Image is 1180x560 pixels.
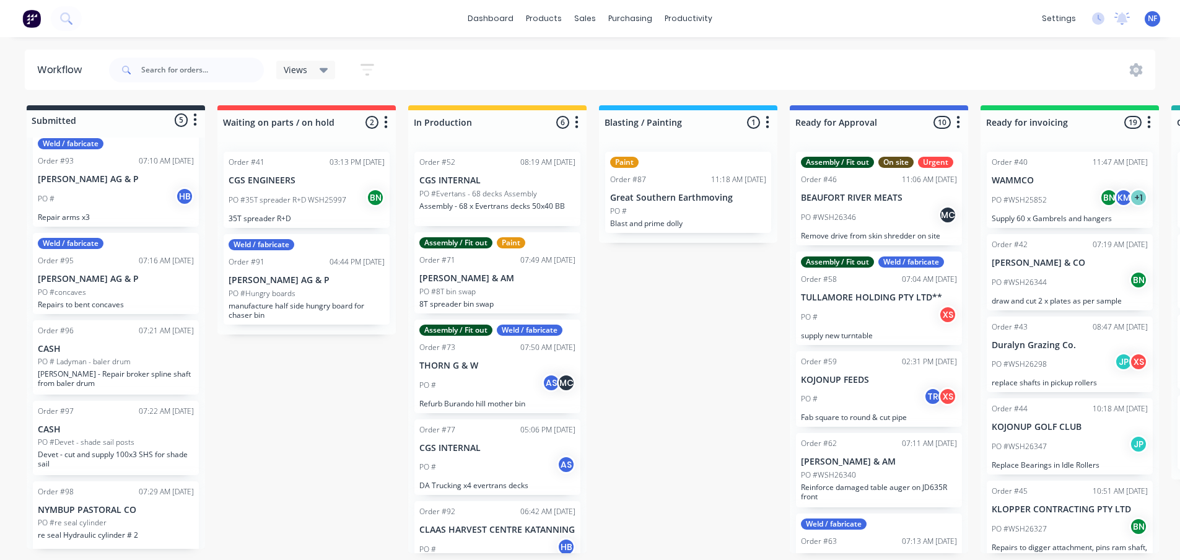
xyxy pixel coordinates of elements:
p: [PERSON_NAME] - Repair broker spline shaft from baler drum [38,369,194,388]
p: Remove drive from skin shredder on site [801,231,957,240]
p: Replace Bearings in Idle Rollers [992,460,1148,470]
p: PO # [38,193,55,204]
div: BN [1099,188,1118,207]
p: supply new turntable [801,331,957,340]
div: Order #42 [992,239,1028,250]
div: Order #87 [610,174,646,185]
img: Factory [22,9,41,28]
div: Workflow [37,63,88,77]
div: Urgent [918,157,953,168]
p: Refurb Burando hill mother bin [419,399,575,408]
p: CGS INTERNAL [419,175,575,186]
p: PO #WSH25852 [992,195,1047,206]
div: + 1 [1129,188,1148,207]
div: Order #9707:22 AM [DATE]CASHPO #Devet - shade sail postsDevet - cut and supply 100x3 SHS for shad... [33,401,199,475]
div: Weld / fabricate [801,518,867,530]
div: Order #4308:47 AM [DATE]Duralyn Grazing Co.PO #WSH26298JPXSreplace shafts in pickup rollers [987,317,1153,393]
p: CASH [38,344,194,354]
p: [PERSON_NAME] & AM [801,457,957,467]
div: Assembly / Fit out [419,325,492,336]
div: Order #40 [992,157,1028,168]
div: Order #71 [419,255,455,266]
p: PO #concaves [38,287,86,298]
div: Order #46 [801,174,837,185]
p: PO #WSH26298 [992,359,1047,370]
div: Weld / fabricate [497,325,562,336]
div: 11:06 AM [DATE] [902,174,957,185]
div: Weld / fabricateOrder #9307:10 AM [DATE][PERSON_NAME] AG & PPO #HBRepair arms x3 [33,133,199,227]
div: 08:47 AM [DATE] [1093,322,1148,333]
div: Weld / fabricateOrder #9104:44 PM [DATE][PERSON_NAME] AG & PPO #Hungry boardsmanufacture half sid... [224,234,390,325]
div: Assembly / Fit outPaintOrder #7107:49 AM [DATE][PERSON_NAME] & AMPO #8T bin swap8T spreader bin swap [414,232,580,313]
div: Order #97 [38,406,74,417]
div: Order #4410:18 AM [DATE]KOJONUP GOLF CLUBPO #WSH26347JPReplace Bearings in Idle Rollers [987,398,1153,475]
div: Order #5902:31 PM [DATE]KOJONUP FEEDSPO #TRXSFab square to round & cut pipe [796,351,962,427]
div: Assembly / Fit out [419,237,492,248]
p: Devet - cut and supply 100x3 SHS for shade sail [38,450,194,468]
div: 05:06 PM [DATE] [520,424,575,435]
div: 08:19 AM [DATE] [520,157,575,168]
div: HB [175,187,194,206]
p: 35T spreader R+D [229,214,385,223]
div: BN [366,188,385,207]
p: CASH [38,424,194,435]
p: CLAAS HARVEST CENTRE KATANNING [419,525,575,535]
p: re seal Hydraulic cylinder # 2 [38,530,194,540]
p: CGS INTERNAL [419,443,575,453]
div: 11:47 AM [DATE] [1093,157,1148,168]
p: PO # [610,206,627,217]
div: Weld / fabricate [38,138,103,149]
div: 07:11 AM [DATE] [902,438,957,449]
div: Order #4103:13 PM [DATE]CGS ENGINEERSPO #35T spreader R+D WSH25997BN35T spreader R+D [224,152,390,228]
div: MC [938,206,957,224]
div: 07:49 AM [DATE] [520,255,575,266]
p: Assembly - 68 x Evertrans decks 50x40 BB [419,201,575,211]
p: PO # [419,380,436,391]
p: [PERSON_NAME] AG & P [229,275,385,286]
div: 07:22 AM [DATE] [139,406,194,417]
div: On site [878,157,914,168]
p: Reinforce damaged table auger on JD635R front [801,483,957,501]
div: 06:42 AM [DATE] [520,506,575,517]
span: Views [284,63,307,76]
p: manufacture half side hungry board for chaser bin [229,301,385,320]
p: THORN G & W [419,361,575,371]
div: productivity [658,9,719,28]
div: Assembly / Fit outOn siteUrgentOrder #4611:06 AM [DATE]BEAUFORT RIVER MEATSPO #WSH26346MCRemove d... [796,152,962,245]
div: Order #93 [38,155,74,167]
p: PO #WSH26347 [992,441,1047,452]
p: [PERSON_NAME] AG & P [38,274,194,284]
div: BN [1129,271,1148,289]
div: Order #5208:19 AM [DATE]CGS INTERNALPO #Evertans - 68 decks AssemblyAssembly - 68 x Evertrans dec... [414,152,580,226]
div: Assembly / Fit outWeld / fabricateOrder #5807:04 AM [DATE]TULLAMORE HOLDING PTY LTD**PO #XSsupply... [796,252,962,345]
div: Order #7705:06 PM [DATE]CGS INTERNALPO #ASDA Trucking x4 evertrans decks [414,419,580,496]
div: JP [1114,352,1133,371]
div: Order #77 [419,424,455,435]
div: Assembly / Fit outWeld / fabricateOrder #7307:50 AM [DATE]THORN G & WPO #ASMCRefurb Burando hill ... [414,320,580,413]
div: Order #41 [229,157,264,168]
p: 8T spreader bin swap [419,299,575,308]
div: Order #59 [801,356,837,367]
div: JP [1129,435,1148,453]
div: 02:31 PM [DATE] [902,356,957,367]
div: AS [542,374,561,392]
div: Order #6207:11 AM [DATE][PERSON_NAME] & AMPO #WSH26340Reinforce damaged table auger on JD635R front [796,433,962,507]
p: WAMMCO [992,175,1148,186]
div: Order #43 [992,322,1028,333]
div: purchasing [602,9,658,28]
p: PO # [801,393,818,405]
p: DA Trucking x4 evertrans decks [419,481,575,490]
p: PO #WSH26346 [801,212,856,223]
div: PaintOrder #8711:18 AM [DATE]Great Southern EarthmovingPO #Blast and prime dolly [605,152,771,233]
div: 07:19 AM [DATE] [1093,239,1148,250]
div: Order #9607:21 AM [DATE]CASHPO # Ladyman - baler drum[PERSON_NAME] - Repair broker spline shaft f... [33,320,199,395]
p: PO # [801,312,818,323]
p: [PERSON_NAME] & CO [992,258,1148,268]
p: PO #WSH26340 [801,470,856,481]
p: draw and cut 2 x plates as per sample [992,296,1148,305]
div: settings [1036,9,1082,28]
p: [PERSON_NAME] & AM [419,273,575,284]
div: Order #45 [992,486,1028,497]
p: NYMBUP PASTORAL CO [38,505,194,515]
p: PO # [419,544,436,555]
